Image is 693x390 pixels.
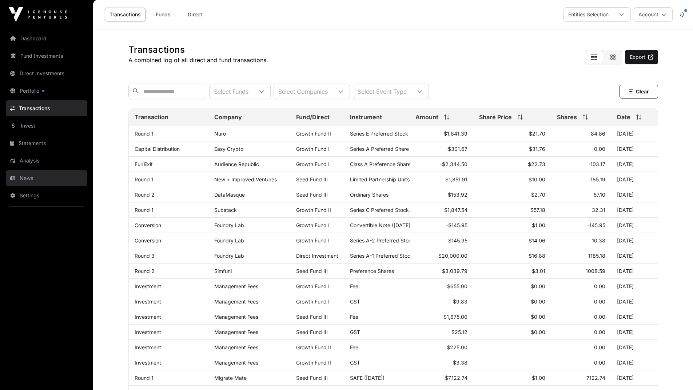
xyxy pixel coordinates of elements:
span: $1.00 [532,375,545,381]
span: Series E Preferred Stock [350,130,408,137]
a: Full Exit [135,161,153,167]
span: $21.70 [529,130,545,137]
a: Conversion [135,237,161,244]
td: $1,847.54 [410,202,474,218]
a: Foundry Lab [214,222,244,228]
span: 7122.74 [586,375,605,381]
span: 0.00 [594,298,605,305]
a: Seed Fund III [296,375,328,381]
span: $10.00 [529,176,545,182]
span: -103.17 [588,161,605,167]
span: Date [617,113,630,121]
td: $1,675.00 [410,309,474,325]
span: Transaction [135,113,168,121]
p: Management Fees [214,329,284,335]
h1: Transactions [128,44,268,56]
img: Icehouse Ventures Logo [9,7,67,22]
a: Investment [135,283,161,289]
span: 1008.59 [586,268,605,274]
td: $1,851.91 [410,172,474,187]
span: $2.70 [531,192,545,198]
td: [DATE] [611,172,658,187]
div: Select Funds [210,84,253,99]
span: Series A-1 Preferred Stock [350,253,413,259]
a: Round 2 [135,192,155,198]
td: [DATE] [611,294,658,309]
span: $31.76 [529,146,545,152]
td: [DATE] [611,355,658,370]
a: Foundry Lab [214,237,244,244]
a: Nuro [214,130,226,137]
button: Account [634,7,673,22]
td: [DATE] [611,325,658,340]
td: -$2,344.50 [410,157,474,172]
td: $225.00 [410,340,474,355]
td: $153.92 [410,187,474,202]
span: 0.00 [594,359,605,366]
p: Management Fees [214,283,284,289]
a: Transactions [6,100,87,116]
span: Fee [350,344,358,350]
span: -145.95 [587,222,605,228]
span: GST [350,329,360,335]
span: $0.00 [531,329,545,335]
td: [DATE] [611,141,658,157]
div: Select Event Type [353,84,411,99]
span: 32.31 [592,207,605,213]
td: -$145.95 [410,218,474,233]
a: Seed Fund III [296,314,328,320]
span: $16.88 [529,253,545,259]
a: Growth Fund I [296,161,330,167]
td: [DATE] [611,218,658,233]
span: $57.18 [530,207,545,213]
a: Round 3 [135,253,155,259]
p: Management Fees [214,344,284,350]
a: Round 2 [135,268,155,274]
a: Invest [6,118,87,134]
a: Round 1 [135,176,154,182]
td: $655.00 [410,279,474,294]
td: $20,000.00 [410,248,474,264]
a: Growth Fund I [296,283,330,289]
a: Portfolio [6,83,87,99]
a: Growth Fund II [296,359,331,366]
span: 1185.18 [588,253,605,259]
a: Growth Fund I [296,237,330,244]
a: Growth Fund I [296,298,330,305]
td: [DATE] [611,202,658,218]
a: Investment [135,329,161,335]
td: $9.83 [410,294,474,309]
a: Analysis [6,153,87,169]
iframe: Chat Widget [657,355,693,390]
a: Direct [180,8,210,21]
span: GST [350,359,360,366]
span: Series A Preferred Share [350,146,409,152]
span: Direct Investment [296,253,338,259]
span: Amount [415,113,438,121]
p: Management Fees [214,359,284,366]
td: -$301.67 [410,141,474,157]
a: Export [625,50,658,64]
span: Share Price [479,113,512,121]
p: A combined log of all direct and fund transactions. [128,56,268,64]
div: Entities Selection [564,8,613,21]
a: Migrate Mate [214,375,247,381]
a: Fund Investments [6,48,87,64]
span: Ordinary Shares [350,192,389,198]
a: Growth Fund II [296,130,331,137]
a: Seed Fund III [296,176,328,182]
span: 0.00 [594,329,605,335]
span: 0.00 [594,344,605,350]
a: Growth Fund I [296,146,330,152]
a: Capital Distribution [135,146,180,152]
span: Shares [557,113,577,121]
td: [DATE] [611,309,658,325]
span: Series A-2 Preferred Stock [350,237,414,244]
td: [DATE] [611,187,658,202]
span: 185.19 [590,176,605,182]
a: Seed Fund III [296,329,328,335]
td: $3,039.79 [410,264,474,279]
td: [DATE] [611,370,658,386]
span: $14.06 [529,237,545,244]
span: $0.00 [531,298,545,305]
